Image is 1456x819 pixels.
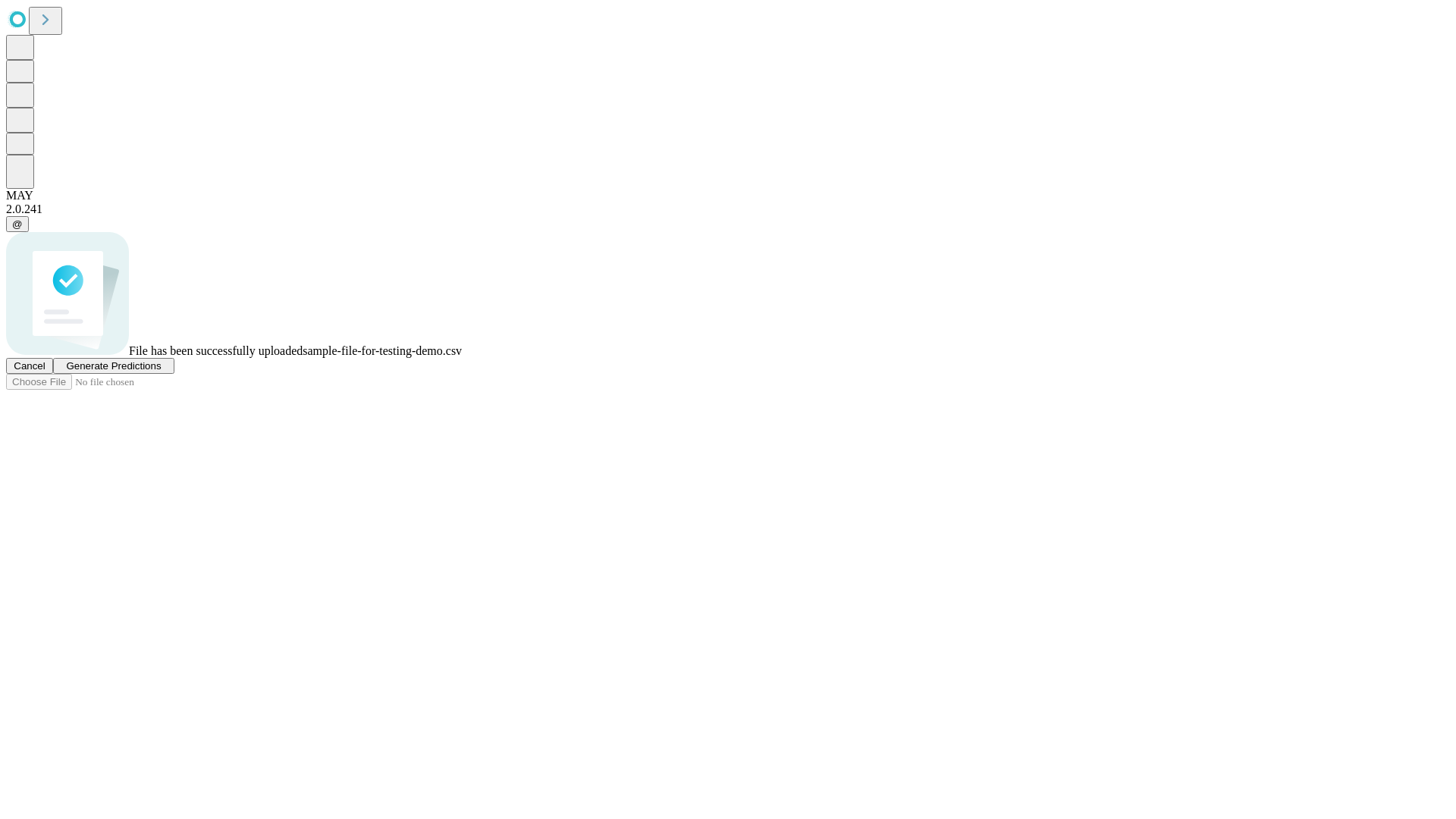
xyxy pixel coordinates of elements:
span: Cancel [14,360,45,372]
button: @ [6,216,29,232]
button: Cancel [6,358,53,374]
span: @ [12,218,23,230]
span: Generate Predictions [66,360,161,372]
span: File has been successfully uploaded [129,344,303,357]
button: Generate Predictions [53,358,174,374]
span: sample-file-for-testing-demo.csv [303,344,462,357]
div: MAY [6,189,1450,202]
div: 2.0.241 [6,202,1450,216]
